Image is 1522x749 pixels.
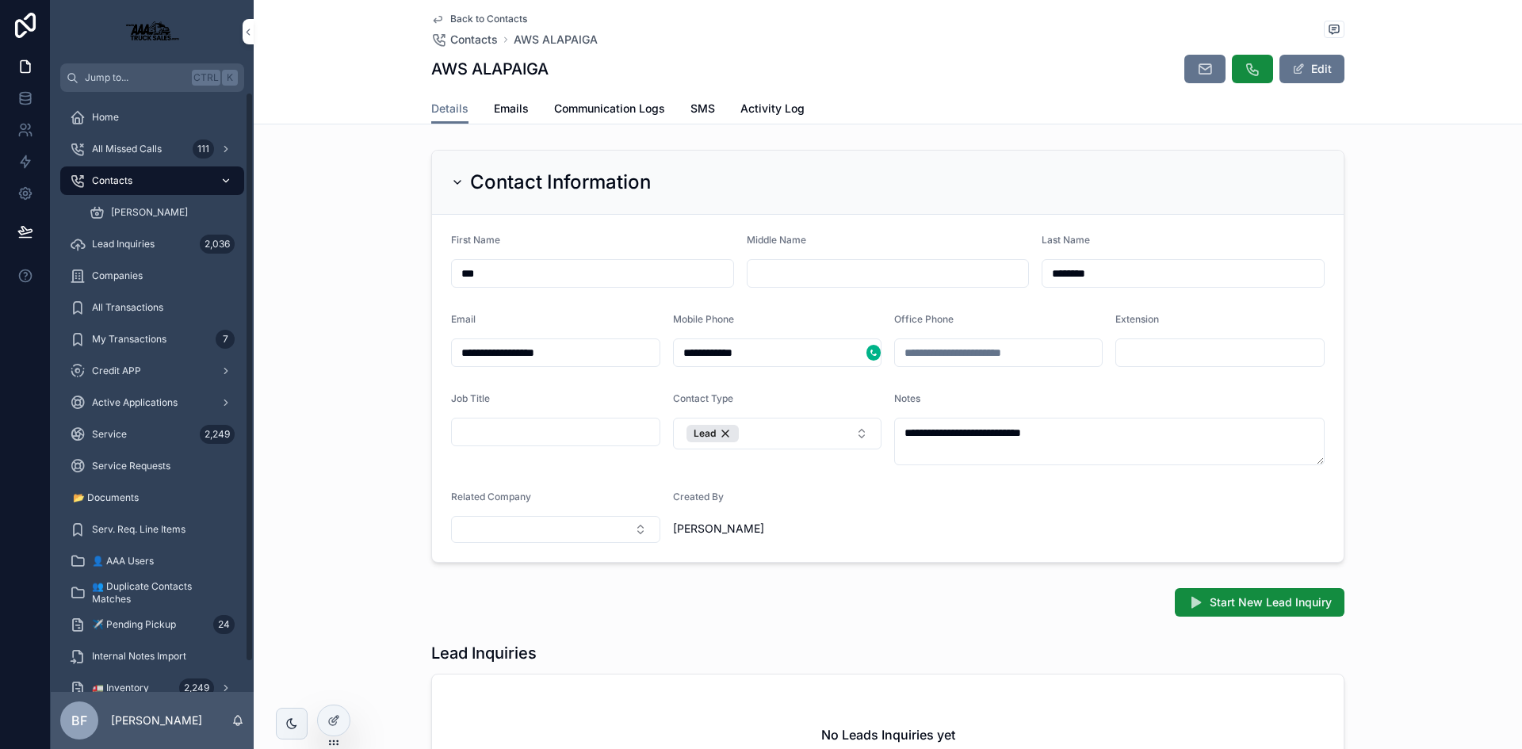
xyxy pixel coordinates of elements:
span: Companies [92,269,143,282]
a: Service2,249 [60,420,244,449]
button: Select Button [673,418,882,449]
a: AWS ALAPAIGA [514,32,598,48]
span: SMS [690,101,715,117]
span: First Name [451,234,500,246]
a: SMS [690,94,715,126]
button: Edit [1279,55,1344,83]
span: [PERSON_NAME] [111,206,188,219]
span: Internal Notes Import [92,650,186,663]
a: Service Requests [60,452,244,480]
h2: Contact Information [470,170,651,195]
span: Credit APP [92,365,141,377]
a: 🚛 Inventory2,249 [60,674,244,702]
span: ✈️ Pending Pickup [92,618,176,631]
a: Emails [494,94,529,126]
a: My Transactions7 [60,325,244,353]
a: Communication Logs [554,94,665,126]
div: 24 [213,615,235,634]
span: 🚛 Inventory [92,682,149,694]
span: Active Applications [92,396,178,409]
span: Emails [494,101,529,117]
span: Jump to... [85,71,185,84]
a: Companies [60,262,244,290]
span: Created By [673,491,724,503]
button: Unselect 10 [686,425,739,442]
span: BF [71,711,87,730]
span: My Transactions [92,333,166,346]
a: 👥 Duplicate Contacts Matches [60,579,244,607]
div: 2,036 [200,235,235,254]
span: Contacts [92,174,132,187]
span: Serv. Req. Line Items [92,523,185,536]
span: Start New Lead Inquiry [1210,594,1332,610]
span: Middle Name [747,234,806,246]
span: Details [431,101,468,117]
span: Contacts [450,32,498,48]
a: Activity Log [740,94,805,126]
h2: No Leads Inquiries yet [821,725,955,744]
a: Lead Inquiries2,036 [60,230,244,258]
a: Serv. Req. Line Items [60,515,244,544]
a: All Transactions [60,293,244,322]
span: Mobile Phone [673,313,734,325]
button: Select Button [451,516,660,543]
span: K [224,71,236,84]
a: Credit APP [60,357,244,385]
a: Contacts [431,32,498,48]
a: Internal Notes Import [60,642,244,671]
div: 7 [216,330,235,349]
span: All Transactions [92,301,163,314]
div: scrollable content [51,92,254,692]
span: 👤 AAA Users [92,555,154,567]
div: 2,249 [179,678,214,697]
a: All Missed Calls111 [60,135,244,163]
span: Service [92,428,127,441]
span: Contact Type [673,392,733,404]
h1: Lead Inquiries [431,642,537,664]
a: Active Applications [60,388,244,417]
a: Back to Contacts [431,13,527,25]
a: Details [431,94,468,124]
span: Office Phone [894,313,954,325]
span: 👥 Duplicate Contacts Matches [92,580,228,606]
a: 📂 Documents [60,483,244,512]
span: Activity Log [740,101,805,117]
span: Lead Inquiries [92,238,155,250]
span: Ctrl [192,70,220,86]
a: 👤 AAA Users [60,547,244,575]
span: Job Title [451,392,490,404]
a: Contacts [60,166,244,195]
span: Service Requests [92,460,170,472]
span: Communication Logs [554,101,665,117]
span: Home [92,111,119,124]
a: Home [60,103,244,132]
span: Last Name [1042,234,1090,246]
span: Extension [1115,313,1159,325]
span: Related Company [451,491,531,503]
a: ✈️ Pending Pickup24 [60,610,244,639]
img: App logo [117,19,187,44]
span: Lead [694,427,716,440]
p: [PERSON_NAME] [111,713,202,728]
span: All Missed Calls [92,143,162,155]
span: Email [451,313,476,325]
span: Notes [894,392,920,404]
div: 2,249 [200,425,235,444]
span: [PERSON_NAME] [673,521,764,537]
span: Back to Contacts [450,13,527,25]
button: Jump to...CtrlK [60,63,244,92]
span: 📂 Documents [73,491,139,504]
div: 111 [193,139,214,159]
h1: AWS ALAPAIGA [431,58,549,80]
a: [PERSON_NAME] [79,198,244,227]
button: Start New Lead Inquiry [1175,588,1344,617]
